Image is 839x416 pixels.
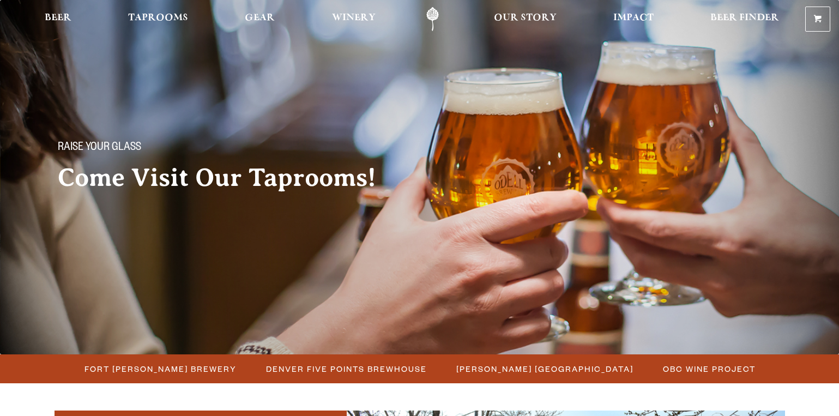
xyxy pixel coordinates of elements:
[266,361,427,377] span: Denver Five Points Brewhouse
[128,14,188,22] span: Taprooms
[58,164,398,191] h2: Come Visit Our Taprooms!
[78,361,242,377] a: Fort [PERSON_NAME] Brewery
[45,14,71,22] span: Beer
[325,7,383,32] a: Winery
[332,14,376,22] span: Winery
[703,7,786,32] a: Beer Finder
[456,361,633,377] span: [PERSON_NAME] [GEOGRAPHIC_DATA]
[613,14,654,22] span: Impact
[238,7,282,32] a: Gear
[259,361,432,377] a: Denver Five Points Brewhouse
[245,14,275,22] span: Gear
[412,7,453,32] a: Odell Home
[606,7,661,32] a: Impact
[58,141,141,155] span: Raise your glass
[494,14,557,22] span: Our Story
[84,361,237,377] span: Fort [PERSON_NAME] Brewery
[487,7,564,32] a: Our Story
[663,361,756,377] span: OBC Wine Project
[450,361,639,377] a: [PERSON_NAME] [GEOGRAPHIC_DATA]
[121,7,195,32] a: Taprooms
[38,7,79,32] a: Beer
[656,361,761,377] a: OBC Wine Project
[710,14,779,22] span: Beer Finder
